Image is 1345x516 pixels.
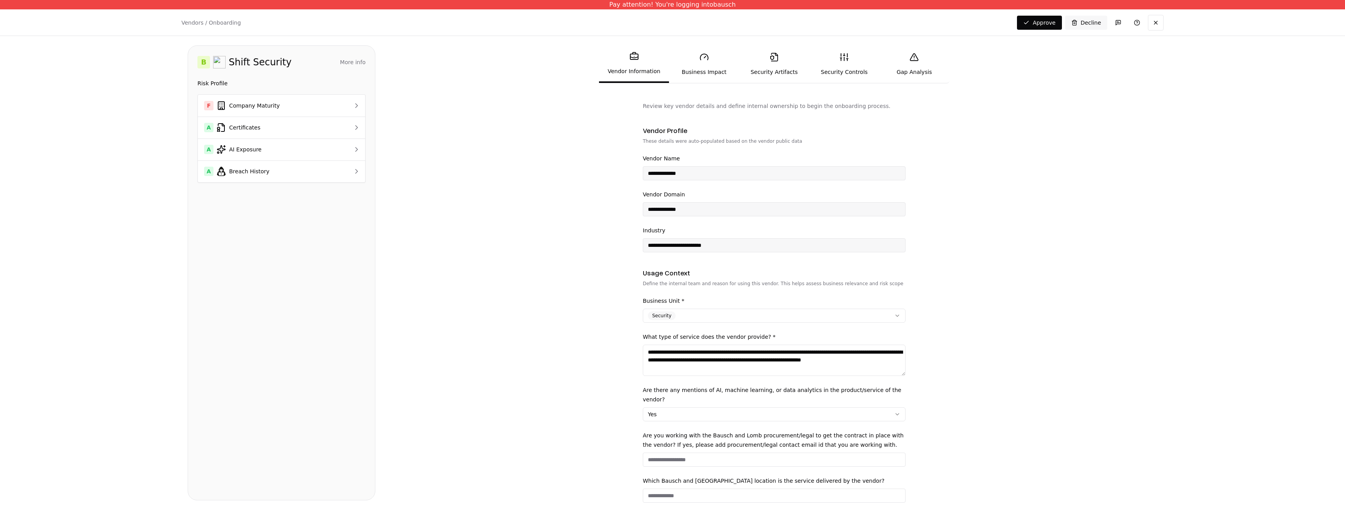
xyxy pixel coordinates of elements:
[648,311,676,320] div: Security
[204,123,213,132] div: A
[204,123,332,132] div: Certificates
[1065,16,1107,30] button: Decline
[197,56,210,68] div: B
[204,167,332,176] div: Breach History
[204,145,332,154] div: AI Exposure
[643,478,884,484] label: Which Bausch and [GEOGRAPHIC_DATA] location is the service delivered by the vendor?
[643,191,685,198] label: Vendor Domain
[643,309,906,323] button: Security
[648,410,657,418] div: Yes
[213,56,226,68] img: Shift Security
[643,126,906,135] div: Vendor Profile
[809,46,879,82] a: Security Controls
[229,56,292,68] div: Shift Security
[599,45,669,83] a: Vendor Information
[340,55,366,69] button: More info
[204,101,213,110] div: F
[1017,16,1062,30] button: Approve
[204,167,213,176] div: A
[643,407,906,421] button: Yes
[204,145,213,154] div: A
[643,138,906,144] p: These details were auto-populated based on the vendor public data
[197,79,366,88] div: Risk Profile
[204,101,332,110] div: Company Maturity
[643,102,906,110] p: Review key vendor details and define internal ownership to begin the onboarding process.
[643,387,901,403] label: Are there any mentions of AI, machine learning, or data analytics in the product/service of the v...
[669,46,739,82] a: Business Impact
[643,298,684,304] label: Business Unit *
[879,46,949,82] a: Gap Analysis
[643,280,906,287] p: Define the internal team and reason for using this vendor. This helps assess business relevance a...
[643,432,904,448] label: Are you working with the Bausch and Lomb procurement/legal to get the contract in place with the ...
[643,227,665,234] label: Industry
[739,46,809,82] a: Security Artifacts
[643,155,680,162] label: Vendor Name
[181,19,241,27] p: Vendors / Onboarding
[643,334,776,340] label: What type of service does the vendor provide? *
[643,268,906,277] div: Usage Context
